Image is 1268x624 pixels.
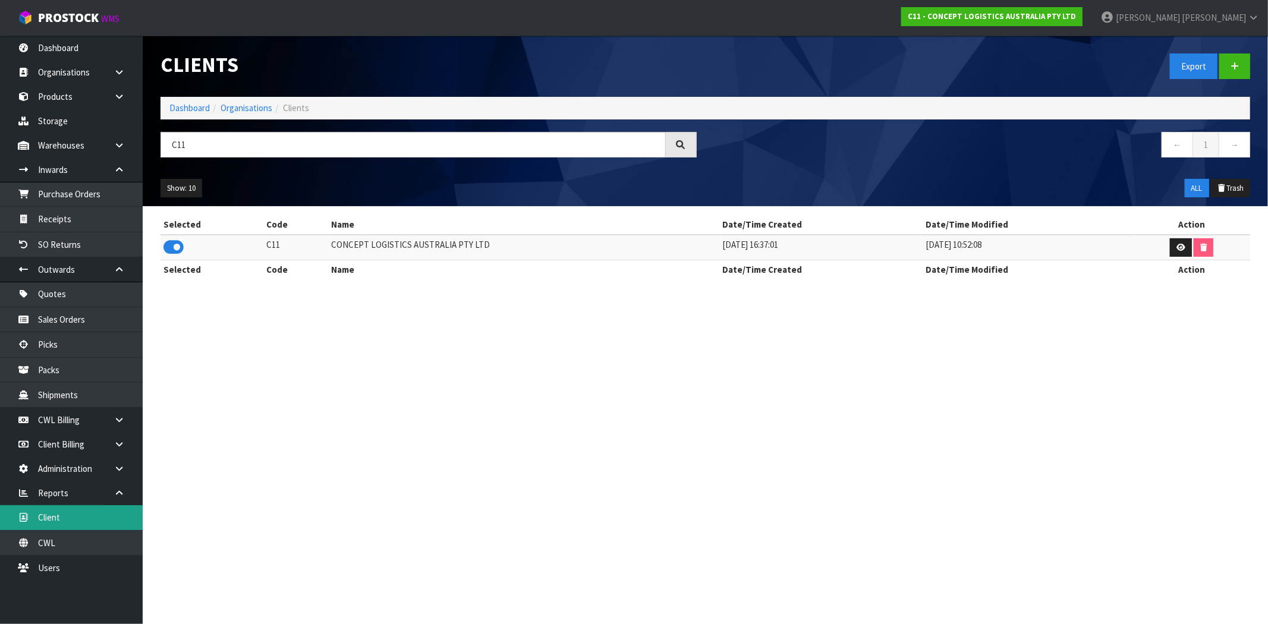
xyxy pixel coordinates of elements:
span: ProStock [38,10,99,26]
th: Code [263,260,328,279]
th: Name [329,215,720,234]
a: C11 - CONCEPT LOGISTICS AUSTRALIA PTY LTD [901,7,1083,26]
td: [DATE] 16:37:01 [719,235,923,260]
h1: Clients [161,53,697,76]
th: Action [1133,260,1250,279]
th: Date/Time Modified [923,215,1133,234]
td: CONCEPT LOGISTICS AUSTRALIA PTY LTD [329,235,720,260]
span: Clients [283,102,309,114]
td: [DATE] 10:52:08 [923,235,1133,260]
a: Dashboard [169,102,210,114]
button: Trash [1210,179,1250,198]
button: ALL [1185,179,1209,198]
td: C11 [263,235,328,260]
th: Name [329,260,720,279]
span: [PERSON_NAME] [1116,12,1180,23]
strong: C11 - CONCEPT LOGISTICS AUSTRALIA PTY LTD [908,11,1076,21]
th: Date/Time Created [719,215,923,234]
small: WMS [101,13,119,24]
th: Action [1133,215,1250,234]
a: 1 [1193,132,1219,157]
img: cube-alt.png [18,10,33,25]
th: Date/Time Created [719,260,923,279]
input: Search organisations [161,132,666,157]
button: Show: 10 [161,179,202,198]
th: Selected [161,260,263,279]
th: Date/Time Modified [923,260,1133,279]
a: Organisations [221,102,272,114]
th: Selected [161,215,263,234]
nav: Page navigation [715,132,1251,161]
a: ← [1162,132,1193,157]
th: Code [263,215,328,234]
a: → [1219,132,1250,157]
button: Export [1170,53,1217,79]
span: [PERSON_NAME] [1182,12,1246,23]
